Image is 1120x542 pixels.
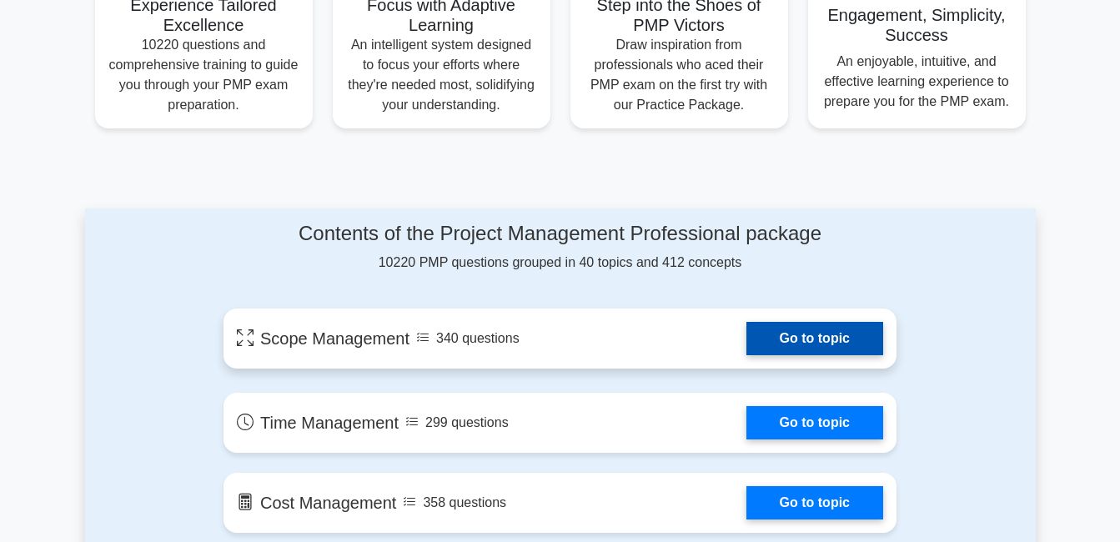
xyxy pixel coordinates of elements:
a: Go to topic [746,406,883,439]
p: Draw inspiration from professionals who aced their PMP exam on the first try with our Practice Pa... [584,35,775,115]
p: 10220 questions and comprehensive training to guide you through your PMP exam preparation. [108,35,299,115]
a: Go to topic [746,486,883,519]
p: An enjoyable, intuitive, and effective learning experience to prepare you for the PMP exam. [821,52,1012,112]
h4: Contents of the Project Management Professional package [223,222,897,246]
a: Go to topic [746,322,883,355]
p: An intelligent system designed to focus your efforts where they're needed most, solidifying your ... [346,35,537,115]
h5: Engagement, Simplicity, Success [821,5,1012,45]
div: 10220 PMP questions grouped in 40 topics and 412 concepts [223,222,897,273]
